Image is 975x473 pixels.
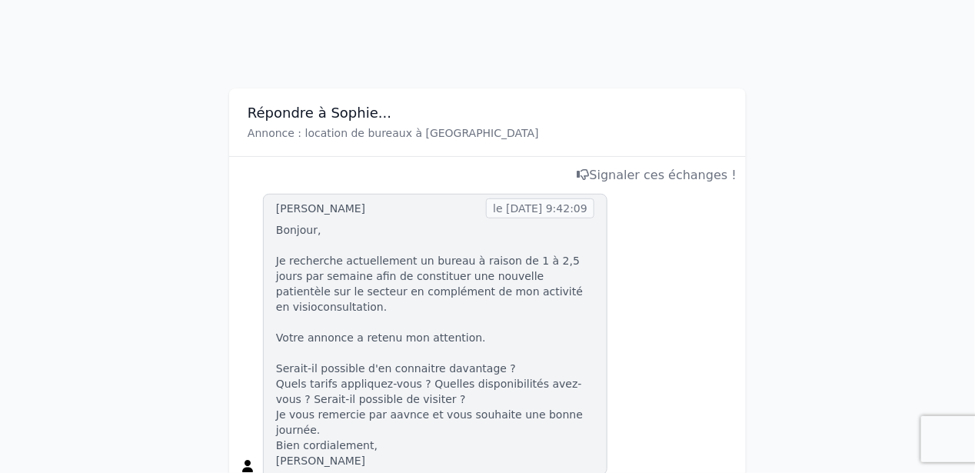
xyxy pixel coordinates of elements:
[248,125,727,141] p: Annonce : location de bureaux à [GEOGRAPHIC_DATA]
[238,166,737,185] div: Signaler ces échanges !
[248,104,727,122] h3: Répondre à Sophie...
[276,201,365,216] div: [PERSON_NAME]
[486,198,594,218] span: le [DATE] 9:42:09
[276,222,594,468] p: Bonjour, Je recherche actuellement un bureau à raison de 1 à 2,5 jours par semaine afin de consti...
